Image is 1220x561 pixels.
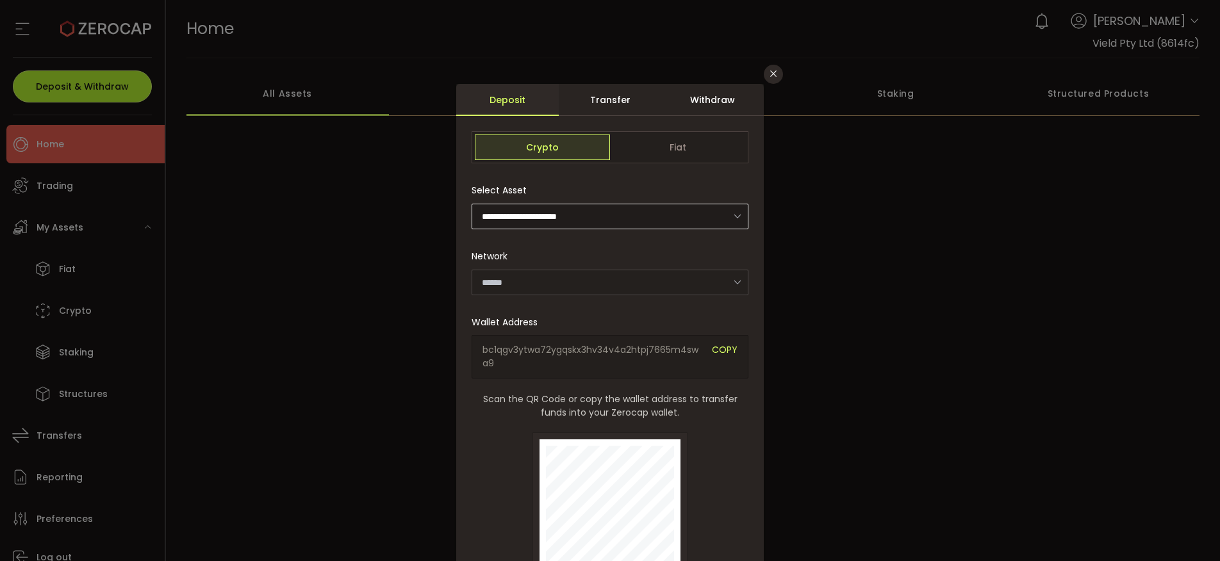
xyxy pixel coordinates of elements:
[712,343,738,370] span: COPY
[475,134,610,160] span: Crypto
[1156,500,1220,561] iframe: Chat Widget
[661,84,764,116] div: Withdraw
[610,134,745,160] span: Fiat
[764,65,783,84] button: Close
[472,316,545,329] label: Wallet Address
[559,84,661,116] div: Transfer
[472,250,515,263] label: Network
[472,393,748,419] span: Scan the QR Code or copy the wallet address to transfer funds into your Zerocap wallet.
[456,84,559,116] div: Deposit
[482,343,702,370] span: bc1qgv3ytwa72ygqskx3hv34v4a2htpj7665m4swa9
[472,184,534,197] label: Select Asset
